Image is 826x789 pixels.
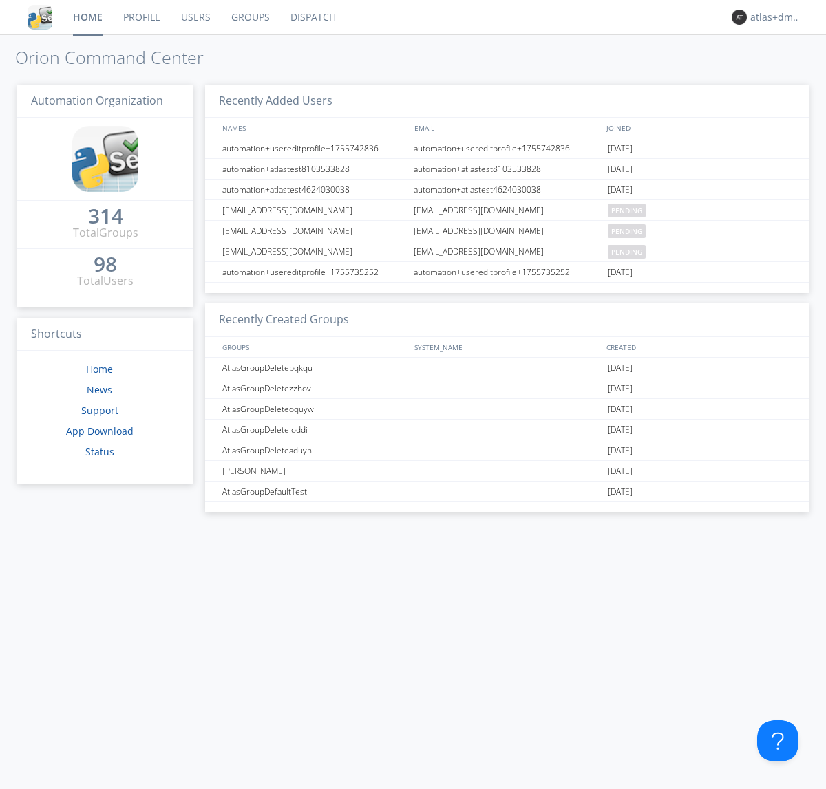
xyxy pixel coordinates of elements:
[219,138,410,158] div: automation+usereditprofile+1755742836
[219,358,410,378] div: AtlasGroupDeletepqkqu
[757,720,798,761] iframe: Toggle Customer Support
[205,200,809,221] a: [EMAIL_ADDRESS][DOMAIN_NAME][EMAIL_ADDRESS][DOMAIN_NAME]pending
[205,482,809,502] a: AtlasGroupDefaultTest[DATE]
[205,180,809,200] a: automation+atlastest4624030038automation+atlastest4624030038[DATE]
[603,337,796,357] div: CREATED
[205,420,809,440] a: AtlasGroupDeleteloddi[DATE]
[87,383,112,396] a: News
[205,85,809,118] h3: Recently Added Users
[603,118,796,138] div: JOINED
[205,138,809,159] a: automation+usereditprofile+1755742836automation+usereditprofile+1755742836[DATE]
[205,262,809,283] a: automation+usereditprofile+1755735252automation+usereditprofile+1755735252[DATE]
[205,241,809,262] a: [EMAIL_ADDRESS][DOMAIN_NAME][EMAIL_ADDRESS][DOMAIN_NAME]pending
[608,482,633,502] span: [DATE]
[608,262,633,283] span: [DATE]
[73,225,138,241] div: Total Groups
[219,200,410,220] div: [EMAIL_ADDRESS][DOMAIN_NAME]
[411,118,603,138] div: EMAIL
[28,5,52,30] img: cddb5a64eb264b2086981ab96f4c1ba7
[81,404,118,417] a: Support
[94,257,117,271] div: 98
[72,126,138,192] img: cddb5a64eb264b2086981ab96f4c1ba7
[732,10,747,25] img: 373638.png
[608,358,633,378] span: [DATE]
[94,257,117,273] a: 98
[219,420,410,440] div: AtlasGroupDeleteloddi
[410,159,604,179] div: automation+atlastest8103533828
[410,180,604,199] div: automation+atlastest4624030038
[608,224,646,238] span: pending
[205,461,809,482] a: [PERSON_NAME][DATE]
[608,204,646,217] span: pending
[608,420,633,440] span: [DATE]
[219,461,410,481] div: [PERSON_NAME]
[219,241,410,261] div: [EMAIL_ADDRESS][DOMAIN_NAME]
[205,378,809,399] a: AtlasGroupDeletezzhov[DATE]
[219,118,407,138] div: NAMES
[219,399,410,419] div: AtlasGroupDeleteoquyw
[219,440,410,460] div: AtlasGroupDeleteaduyn
[85,445,114,458] a: Status
[205,221,809,241] a: [EMAIL_ADDRESS][DOMAIN_NAME][EMAIL_ADDRESS][DOMAIN_NAME]pending
[608,180,633,200] span: [DATE]
[410,221,604,241] div: [EMAIL_ADDRESS][DOMAIN_NAME]
[410,262,604,282] div: automation+usereditprofile+1755735252
[608,378,633,399] span: [DATE]
[205,440,809,461] a: AtlasGroupDeleteaduyn[DATE]
[77,273,134,289] div: Total Users
[31,93,163,108] span: Automation Organization
[410,138,604,158] div: automation+usereditprofile+1755742836
[205,399,809,420] a: AtlasGroupDeleteoquyw[DATE]
[88,209,123,223] div: 314
[219,482,410,501] div: AtlasGroupDefaultTest
[86,363,113,376] a: Home
[608,440,633,461] span: [DATE]
[410,241,604,261] div: [EMAIL_ADDRESS][DOMAIN_NAME]
[608,138,633,159] span: [DATE]
[219,159,410,179] div: automation+atlastest8103533828
[750,10,802,24] div: atlas+dm+only+lead
[88,209,123,225] a: 314
[608,159,633,180] span: [DATE]
[17,318,193,352] h3: Shortcuts
[219,180,410,199] div: automation+atlastest4624030038
[219,378,410,398] div: AtlasGroupDeletezzhov
[205,303,809,337] h3: Recently Created Groups
[219,262,410,282] div: automation+usereditprofile+1755735252
[608,461,633,482] span: [DATE]
[205,358,809,378] a: AtlasGroupDeletepqkqu[DATE]
[219,221,410,241] div: [EMAIL_ADDRESS][DOMAIN_NAME]
[608,245,646,259] span: pending
[205,159,809,180] a: automation+atlastest8103533828automation+atlastest8103533828[DATE]
[66,424,134,437] a: App Download
[411,337,603,357] div: SYSTEM_NAME
[410,200,604,220] div: [EMAIL_ADDRESS][DOMAIN_NAME]
[608,399,633,420] span: [DATE]
[219,337,407,357] div: GROUPS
